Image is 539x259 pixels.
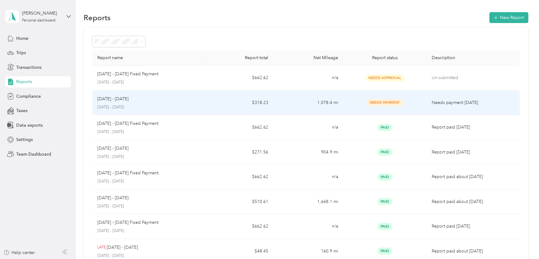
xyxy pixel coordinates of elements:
p: [DATE] - [DATE] [97,195,129,201]
td: $271.56 [204,140,273,165]
th: Report name [92,50,204,66]
span: Needs Approval [365,74,405,82]
span: Paid [377,247,392,255]
td: n/a [273,115,343,140]
p: Report paid [DATE] [432,223,515,230]
td: $662.62 [204,115,273,140]
p: Report paid about [DATE] [432,198,515,205]
span: Trips [16,49,26,56]
p: [DATE] - [DATE] [97,105,199,110]
th: Report total [204,50,273,66]
p: Needs payment [DATE] [432,99,515,106]
p: [DATE] - [DATE] Fixed Payment [97,170,158,177]
td: $318.23 [204,91,273,115]
span: Paid [377,198,392,205]
div: Report status [348,55,422,60]
p: [DATE] - [DATE] [97,154,199,160]
td: 1,078.4 mi [273,91,343,115]
span: Needs Payment [367,99,403,106]
span: Data exports [16,122,43,129]
span: Transactions [16,64,41,71]
p: [DATE] - [DATE] [97,145,129,152]
td: n/a [273,66,343,91]
p: Un-submitted [432,74,515,81]
p: LATE [97,245,106,250]
div: [PERSON_NAME] [22,10,61,16]
td: $662.62 [204,214,273,239]
span: Team Dashboard [16,151,51,158]
p: [DATE] - [DATE] [97,129,199,135]
p: [DATE] - [DATE] [97,179,199,184]
td: 1,668.1 mi [273,190,343,214]
p: [DATE] - [DATE] [97,96,129,102]
span: Paid [377,124,392,131]
span: Paid [377,173,392,181]
button: Help center [3,249,35,256]
span: Paid [377,223,392,230]
iframe: Everlance-gr Chat Button Frame [504,224,539,259]
p: [DATE] - [DATE] [97,80,199,85]
td: n/a [273,214,343,239]
span: Compliance [16,93,41,100]
th: Description [427,50,520,66]
span: Taxes [16,107,27,114]
td: n/a [273,165,343,190]
td: $510.61 [204,190,273,214]
p: [DATE] - [DATE] Fixed Payment [97,219,158,226]
button: New Report [489,12,528,23]
span: Reports [16,78,32,85]
p: [DATE] - [DATE] [107,244,138,251]
p: [DATE] - [DATE] [97,204,199,209]
td: $662.62 [204,66,273,91]
th: Net Mileage [273,50,343,66]
p: [DATE] - [DATE] Fixed Payment [97,71,158,78]
p: [DATE] - [DATE] Fixed Payment [97,120,158,127]
p: Report paid [DATE] [432,124,515,131]
h1: Reports [84,14,111,21]
p: Report paid about [DATE] [432,248,515,255]
td: $662.62 [204,165,273,190]
span: Paid [377,148,392,156]
td: 904.9 mi [273,140,343,165]
span: Home [16,35,28,42]
p: Report paid [DATE] [432,149,515,156]
p: Report paid about [DATE] [432,173,515,180]
p: [DATE] - [DATE] [97,253,199,259]
div: Personal dashboard [22,19,56,22]
span: Settings [16,136,33,143]
p: [DATE] - [DATE] [97,228,199,234]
